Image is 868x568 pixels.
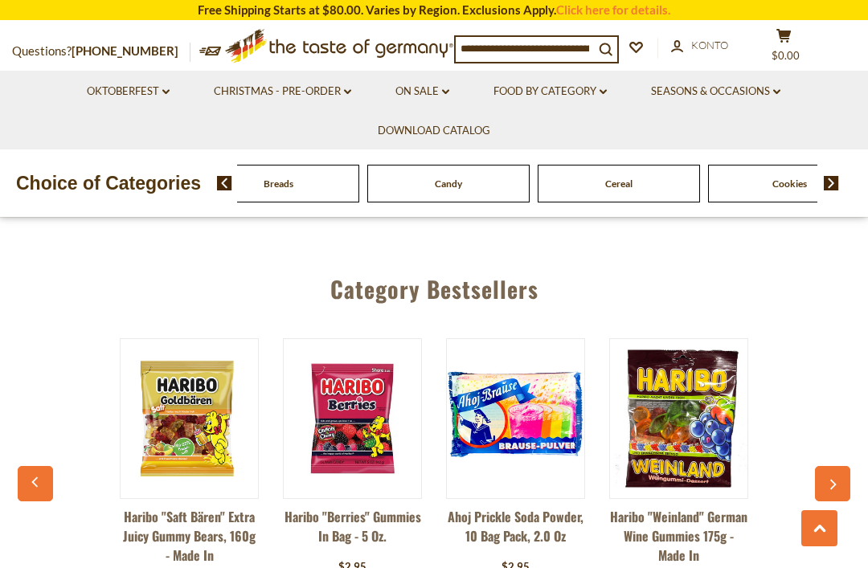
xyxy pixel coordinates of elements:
img: Haribo [284,349,421,487]
img: previous arrow [217,176,232,190]
img: next arrow [824,176,839,190]
a: On Sale [395,83,449,100]
a: Candy [435,178,462,190]
img: Haribo [610,349,747,487]
a: Konto [671,37,728,55]
a: [PHONE_NUMBER] [72,43,178,58]
a: Seasons & Occasions [651,83,780,100]
a: Cereal [605,178,633,190]
span: $0.00 [772,49,800,62]
a: Download Catalog [378,122,490,140]
a: Oktoberfest [87,83,170,100]
img: Ahoj Prickle Soda Powder, 10 bag pack, 2.0 oz [447,349,584,487]
a: Haribo "Berries" Gummies in Bag - 5 oz. [283,507,422,555]
button: $0.00 [759,28,808,68]
span: Konto [691,39,728,51]
a: Click here for details. [556,2,670,17]
a: Ahoj Prickle Soda Powder, 10 bag pack, 2.0 oz [446,507,585,555]
img: Haribo [121,349,258,487]
div: Category Bestsellers [26,252,841,318]
a: Christmas - PRE-ORDER [214,83,351,100]
a: Breads [264,178,293,190]
a: Cookies [772,178,807,190]
p: Questions? [12,41,190,62]
a: Food By Category [493,83,607,100]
